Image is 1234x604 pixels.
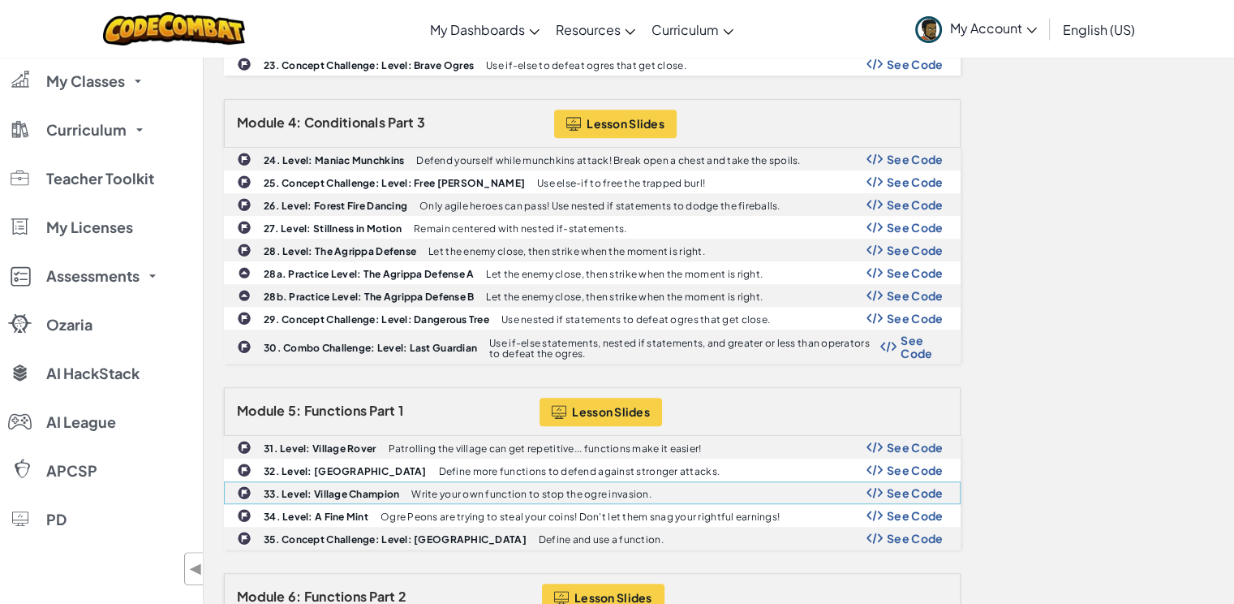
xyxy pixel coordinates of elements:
[422,7,548,51] a: My Dashboards
[887,532,944,545] span: See Code
[224,330,961,364] a: 30. Combo Challenge: Level: Last Guardian Use if-else statements, nested if statements, and great...
[866,244,883,256] img: Show Code Logo
[264,291,474,303] b: 28b. Practice Level: The Agrippa Defense B
[866,153,883,165] img: Show Code Logo
[950,19,1037,37] span: My Account
[381,511,780,522] p: Ogre Peons are trying to steal your coins! Don't let them snag your rightful earnings!
[430,21,525,38] span: My Dashboards
[901,334,943,360] span: See Code
[419,201,780,211] p: Only agile heroes can pass! Use nested if statements to dodge the fireballs.
[554,110,677,138] a: Lesson Slides
[237,220,252,235] img: IconChallengeLevel.svg
[304,114,425,131] span: Conditionals Part 3
[46,415,116,429] span: AI League
[411,489,651,499] p: Write your own function to stop the ogre invasion.
[866,533,883,544] img: Show Code Logo
[304,402,403,419] span: Functions Part 1
[887,464,944,477] span: See Code
[572,405,650,418] span: Lesson Slides
[887,153,944,166] span: See Code
[224,216,961,239] a: 27. Level: Stillness in Motion Remain centered with nested if-statements. Show Code Logo See Code
[264,268,474,280] b: 28a. Practice Level: The Agrippa Defense A
[237,485,252,500] img: IconChallengeLevel.svg
[866,176,883,188] img: Show Code Logo
[46,366,140,381] span: AI HackStack
[224,53,961,75] a: 23. Concept Challenge: Level: Brave Ogres Use if-else to defeat ogres that get close. Show Code L...
[866,464,883,476] img: Show Code Logo
[887,175,944,188] span: See Code
[264,313,489,326] b: 29. Concept Challenge: Level: Dangerous Tree
[486,291,763,302] p: Let the enemy close, then strike when the moment is right.
[264,222,402,235] b: 27. Level: Stillness in Motion
[486,60,686,71] p: Use if-else to defeat ogres that get close.
[907,3,1045,54] a: My Account
[224,148,961,170] a: 24. Level: Maniac Munchkins Defend yourself while munchkins attack! Break open a chest and take t...
[866,290,883,301] img: Show Code Logo
[237,114,286,131] span: Module
[264,533,527,546] b: 35. Concept Challenge: Level: [GEOGRAPHIC_DATA]
[238,266,251,279] img: IconPracticeLevel.svg
[556,21,621,38] span: Resources
[866,510,883,521] img: Show Code Logo
[264,465,427,477] b: 32. Level: [GEOGRAPHIC_DATA]
[501,314,770,325] p: Use nested if statements to defeat ogres that get close.
[486,269,763,279] p: Let the enemy close, then strike when the moment is right.
[866,58,883,70] img: Show Code Logo
[651,21,719,38] span: Curriculum
[46,220,133,235] span: My Licenses
[189,557,203,580] span: ◀
[103,12,245,45] img: CodeCombat logo
[489,338,880,359] p: Use if-else statements, nested if statements, and greater or less than operators to defeat the og...
[428,246,705,257] p: Let the enemy close, then strike when the moment is right.
[587,117,664,130] span: Lesson Slides
[915,16,942,43] img: avatar
[46,171,154,186] span: Teacher Toolkit
[887,244,944,257] span: See Code
[237,175,252,189] img: IconChallengeLevel.svg
[224,481,961,504] a: 33. Level: Village Champion Write your own function to stop the ogre invasion. Show Code Logo See...
[866,199,883,210] img: Show Code Logo
[866,313,883,324] img: Show Code Logo
[264,154,404,166] b: 24. Level: Maniac Munchkins
[866,442,883,453] img: Show Code Logo
[887,312,944,325] span: See Code
[224,193,961,216] a: 26. Level: Forest Fire Dancing Only agile heroes can pass! Use nested if statements to dodge the ...
[887,289,944,302] span: See Code
[887,221,944,234] span: See Code
[264,245,416,257] b: 28. Level: The Agrippa Defense
[866,222,883,233] img: Show Code Logo
[237,531,252,546] img: IconChallengeLevel.svg
[224,170,961,193] a: 25. Concept Challenge: Level: Free [PERSON_NAME] Use else-if to free the trapped burl! Show Code ...
[224,436,961,459] a: 31. Level: Village Rover Patrolling the village can get repetitive... functions make it easier! S...
[264,200,407,212] b: 26. Level: Forest Fire Dancing
[237,197,252,212] img: IconChallengeLevel.svg
[224,239,961,261] a: 28. Level: The Agrippa Defense Let the enemy close, then strike when the moment is right. Show Co...
[388,443,701,454] p: Patrolling the village can get repetitive... functions make it easier!
[880,341,896,352] img: Show Code Logo
[224,307,961,330] a: 29. Concept Challenge: Level: Dangerous Tree Use nested if statements to defeat ogres that get cl...
[540,398,662,426] button: Lesson Slides
[288,114,302,131] span: 4:
[224,459,961,481] a: 32. Level: [GEOGRAPHIC_DATA] Define more functions to defend against stronger attacks. Show Code ...
[46,74,125,88] span: My Classes
[288,402,302,419] span: 5:
[416,155,800,166] p: Defend yourself while munchkins attack! Break open a chest and take the spoils.
[264,442,376,455] b: 31. Level: Village Rover
[237,508,252,523] img: IconChallengeLevel.svg
[887,441,944,454] span: See Code
[237,440,252,455] img: IconChallengeLevel.svg
[866,267,883,278] img: Show Code Logo
[887,509,944,522] span: See Code
[237,57,252,71] img: IconChallengeLevel.svg
[238,289,251,302] img: IconPracticeLevel.svg
[548,7,643,51] a: Resources
[537,178,705,188] p: Use else-if to free the trapped burl!
[887,58,944,71] span: See Code
[237,311,252,326] img: IconChallengeLevel.svg
[264,511,368,523] b: 34. Level: A Fine Mint
[887,486,944,499] span: See Code
[224,284,961,307] a: 28b. Practice Level: The Agrippa Defense B Let the enemy close, then strike when the moment is ri...
[887,266,944,279] span: See Code
[439,466,720,477] p: Define more functions to defend against stronger attacks.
